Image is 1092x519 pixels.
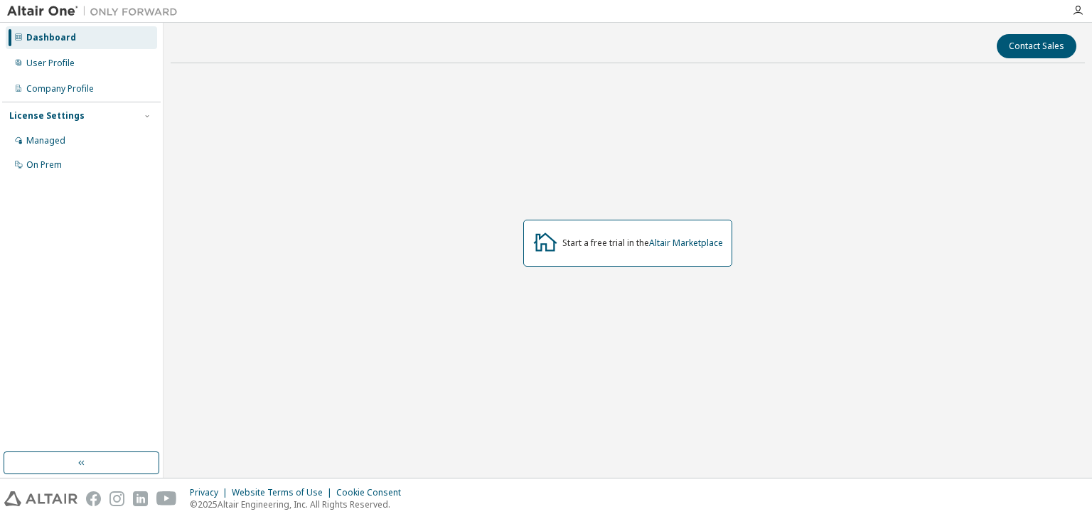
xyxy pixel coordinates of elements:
[26,135,65,146] div: Managed
[562,237,723,249] div: Start a free trial in the
[232,487,336,498] div: Website Terms of Use
[26,58,75,69] div: User Profile
[336,487,409,498] div: Cookie Consent
[997,34,1076,58] button: Contact Sales
[26,83,94,95] div: Company Profile
[133,491,148,506] img: linkedin.svg
[109,491,124,506] img: instagram.svg
[4,491,77,506] img: altair_logo.svg
[26,159,62,171] div: On Prem
[190,487,232,498] div: Privacy
[649,237,723,249] a: Altair Marketplace
[156,491,177,506] img: youtube.svg
[86,491,101,506] img: facebook.svg
[190,498,409,510] p: © 2025 Altair Engineering, Inc. All Rights Reserved.
[7,4,185,18] img: Altair One
[26,32,76,43] div: Dashboard
[9,110,85,122] div: License Settings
